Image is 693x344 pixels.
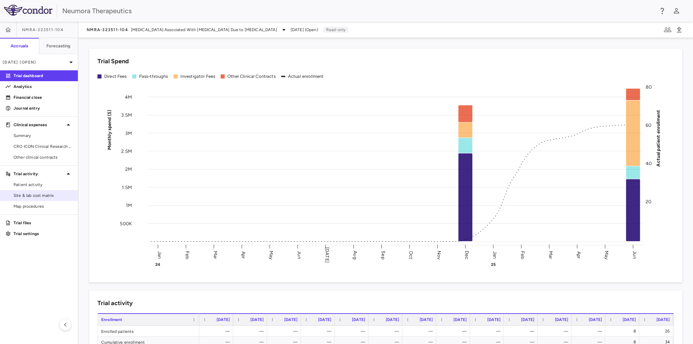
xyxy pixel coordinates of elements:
span: Map procedures [14,203,72,209]
span: [DATE] [589,317,602,322]
p: Trial settings [14,231,72,237]
tspan: 2M [125,166,132,172]
div: Actual enrollment [288,73,324,79]
p: Trial files [14,220,72,226]
h6: Accruals [10,43,28,49]
tspan: 4M [125,94,132,100]
h6: Forecasting [46,43,71,49]
span: [DATE] [555,317,568,322]
div: Direct Fees [104,73,127,79]
span: [DATE] [453,317,467,322]
text: Jun [632,251,638,259]
div: — [273,326,297,337]
tspan: 1.5M [122,184,132,190]
text: Feb [184,251,190,259]
text: 24 [155,262,160,267]
div: — [307,326,331,337]
span: [DATE] [521,317,534,322]
span: Other clinical contracts [14,154,72,160]
tspan: 3M [125,130,132,136]
text: May [268,250,274,259]
div: Enrolled patients [98,326,199,336]
p: Read-only [323,27,348,33]
div: 26 [645,326,670,337]
div: — [442,326,467,337]
div: — [408,326,433,337]
span: NMRA-323511-104 [22,27,64,32]
text: Apr [241,251,246,258]
text: May [604,250,609,259]
span: [DATE] [623,317,636,322]
div: — [239,326,264,337]
span: [DATE] [420,317,433,322]
span: CRO ICON Clinical Research Limited [14,143,72,150]
p: Clinical expenses [14,122,64,128]
div: Neumora Therapeutics [62,6,654,16]
tspan: 1M [126,203,132,208]
h6: Trial Spend [97,57,129,66]
text: [DATE] [324,247,330,263]
tspan: 2.5M [121,148,132,154]
tspan: Monthly spend ($) [107,110,112,150]
p: Trial activity [14,171,64,177]
span: NMRA-323511-104 [87,27,128,32]
span: Enrollment [101,317,122,322]
p: Journal entry [14,105,72,111]
p: Financial close [14,94,72,100]
text: Feb [520,251,526,259]
text: Nov [436,250,442,259]
div: — [544,326,568,337]
p: [DATE] (Open) [3,59,67,65]
span: Patient activity [14,182,72,188]
text: Dec [464,250,470,259]
div: 8 [611,326,636,337]
span: Summary [14,133,72,139]
text: 25 [491,262,496,267]
tspan: 60 [646,122,651,128]
div: — [341,326,365,337]
span: [DATE] [217,317,230,322]
tspan: Actual patient enrollment [655,110,661,166]
div: Pass-throughs [139,73,168,79]
span: [DATE] [318,317,331,322]
text: Apr [576,251,582,258]
div: — [578,326,602,337]
tspan: 20 [646,199,651,205]
span: [DATE] [487,317,500,322]
tspan: 500K [120,221,132,226]
div: — [476,326,500,337]
tspan: 3.5M [121,112,132,118]
text: Aug [352,251,358,259]
div: Investigator Fees [180,73,216,79]
span: [DATE] (Open) [291,27,318,33]
div: Other Clinical Contracts [227,73,276,79]
tspan: 80 [646,84,652,90]
text: Sep [380,251,386,259]
span: [DATE] [250,317,264,322]
span: Site & lab cost matrix [14,192,72,199]
div: — [510,326,534,337]
tspan: 40 [646,161,652,166]
img: logo-full-SnFGN8VE.png [4,5,52,16]
span: [MEDICAL_DATA] Associated With [MEDICAL_DATA] Due to [MEDICAL_DATA] [131,27,277,33]
span: [DATE] [284,317,297,322]
text: Jun [296,251,302,259]
span: [DATE] [352,317,365,322]
span: [DATE] [656,317,670,322]
div: — [375,326,399,337]
h6: Trial activity [97,299,133,308]
div: — [205,326,230,337]
p: Trial dashboard [14,73,72,79]
text: Oct [408,251,414,259]
text: Jan [492,251,498,258]
text: Mar [548,251,554,259]
span: [DATE] [386,317,399,322]
p: Analytics [14,84,72,90]
text: Mar [213,251,218,259]
text: Jan [157,251,162,258]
